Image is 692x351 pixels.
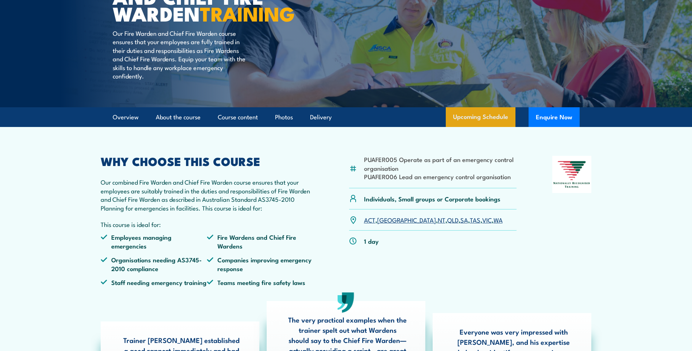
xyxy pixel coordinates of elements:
[438,215,445,224] a: NT
[364,155,517,172] li: PUAFER005 Operate as part of an emergency control organisation
[460,215,468,224] a: SA
[482,215,492,224] a: VIC
[156,108,201,127] a: About the course
[310,108,332,127] a: Delivery
[446,107,515,127] a: Upcoming Schedule
[275,108,293,127] a: Photos
[207,278,313,286] li: Teams meeting fire safety laws
[101,233,207,250] li: Employees managing emergencies
[364,215,375,224] a: ACT
[364,216,503,224] p: , , , , , , ,
[207,255,313,273] li: Companies improving emergency response
[101,156,314,166] h2: WHY CHOOSE THIS COURSE
[364,237,379,245] p: 1 day
[101,220,314,228] p: This course is ideal for:
[101,278,207,286] li: Staff needing emergency training
[113,108,139,127] a: Overview
[364,172,517,181] li: PUAFER006 Lead an emergency control organisation
[113,29,246,80] p: Our Fire Warden and Chief Fire Warden course ensures that your employees are fully trained in the...
[207,233,313,250] li: Fire Wardens and Chief Fire Wardens
[364,194,500,203] p: Individuals, Small groups or Corporate bookings
[218,108,258,127] a: Course content
[552,156,592,193] img: Nationally Recognised Training logo.
[447,215,459,224] a: QLD
[494,215,503,224] a: WA
[529,107,580,127] button: Enquire Now
[101,178,314,212] p: Our combined Fire Warden and Chief Fire Warden course ensures that your employees are suitably tr...
[377,215,436,224] a: [GEOGRAPHIC_DATA]
[470,215,480,224] a: TAS
[101,255,207,273] li: Organisations needing AS3745-2010 compliance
